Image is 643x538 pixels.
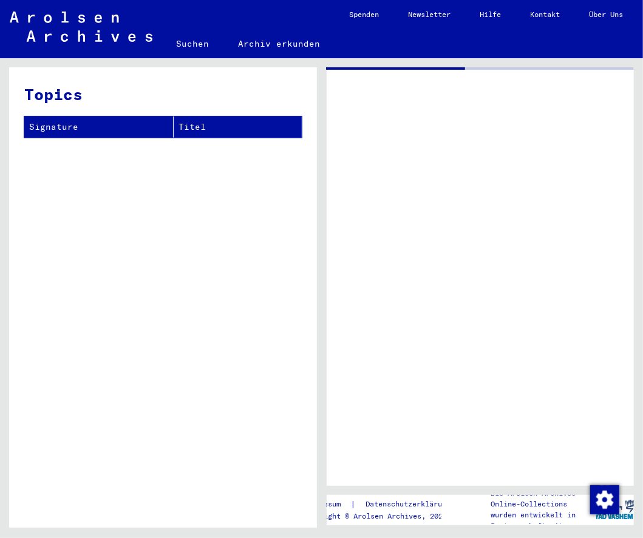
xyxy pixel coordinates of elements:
[302,498,465,511] div: |
[491,509,596,531] p: wurden entwickelt in Partnerschaft mit
[302,511,465,522] p: Copyright © Arolsen Archives, 2021
[24,82,301,106] h3: Topics
[590,485,619,514] img: Zustimmung ändern
[24,116,174,138] th: Signature
[491,488,596,509] p: Die Arolsen Archives Online-Collections
[174,116,301,138] th: Titel
[224,29,335,58] a: Archiv erkunden
[590,485,619,514] div: Zustimmung ändern
[356,498,465,511] a: Datenschutzerklärung
[10,12,152,42] img: Arolsen_neg.svg
[162,29,224,58] a: Suchen
[302,498,350,511] a: Impressum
